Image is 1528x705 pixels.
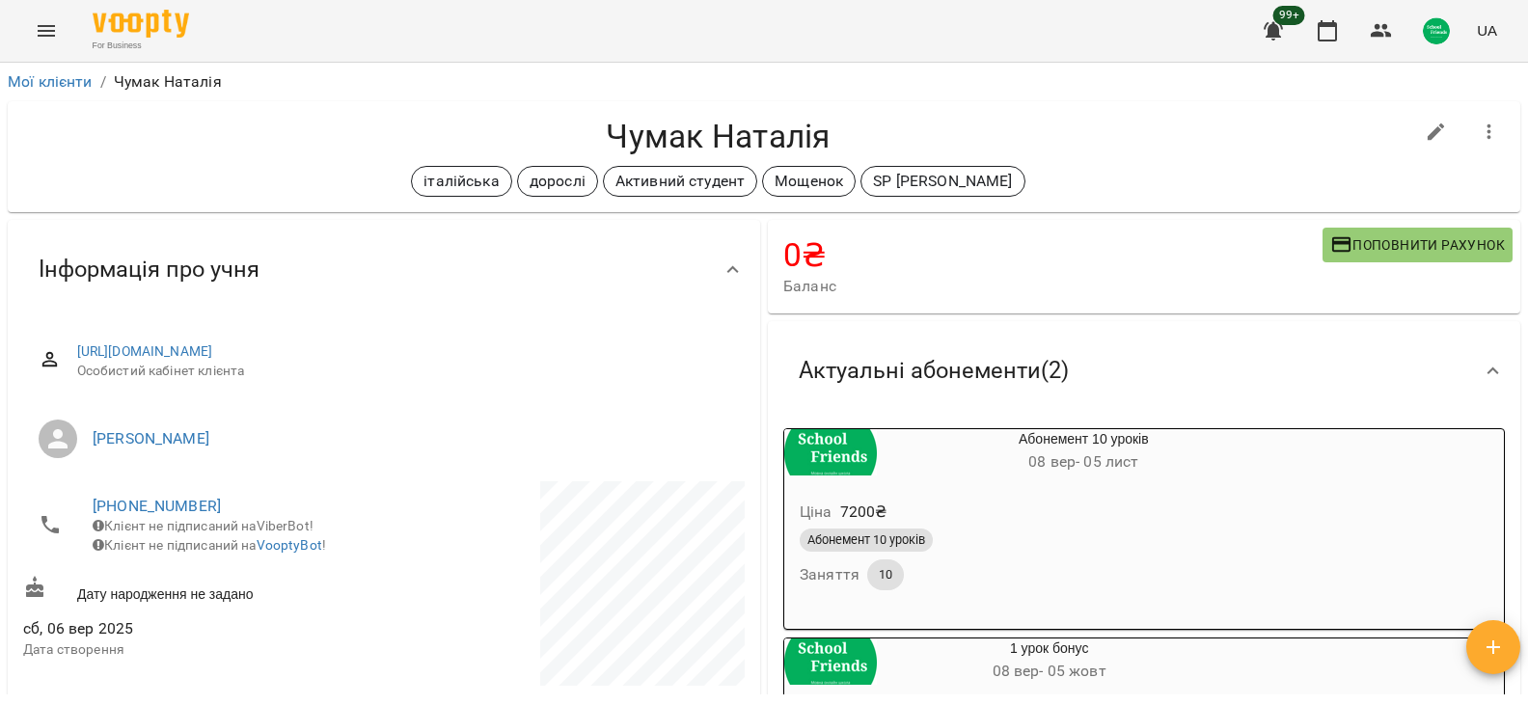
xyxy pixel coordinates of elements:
[840,501,887,524] p: 7200 ₴
[257,537,322,553] a: VooptyBot
[800,499,832,526] h6: Ціна
[860,166,1024,197] div: SP [PERSON_NAME]
[100,70,106,94] li: /
[603,166,757,197] div: Активний студент
[77,343,213,359] a: [URL][DOMAIN_NAME]
[93,40,189,52] span: For Business
[1323,228,1513,262] button: Поповнити рахунок
[517,166,598,197] div: дорослі
[799,356,1069,386] span: Актуальні абонементи ( 2 )
[867,566,904,583] span: 10
[93,518,314,533] span: Клієнт не підписаний на ViberBot!
[93,537,326,553] span: Клієнт не підписаний на !
[93,10,189,38] img: Voopty Logo
[784,638,877,685] div: 1 урок бонус
[530,170,586,193] p: дорослі
[784,429,1291,613] button: Абонемент 10 уроків08 вер- 05 листЦіна7200₴Абонемент 10 уроківЗаняття10
[23,117,1413,156] h4: Чумак Наталія
[19,572,384,608] div: Дату народження не задано
[1330,233,1505,257] span: Поповнити рахунок
[1273,6,1305,25] span: 99+
[800,531,933,549] span: Абонемент 10 уроків
[1028,452,1138,471] span: 08 вер - 05 лист
[93,497,221,515] a: [PHONE_NUMBER]
[411,166,511,197] div: італійська
[1469,13,1505,48] button: UA
[783,235,1323,275] h4: 0 ₴
[762,166,856,197] div: Мощенок
[784,429,877,475] div: Абонемент 10 уроків
[768,321,1520,420] div: Актуальні абонементи(2)
[39,255,259,285] span: Інформація про учня
[77,362,729,381] span: Особистий кабінет клієнта
[8,70,1520,94] nav: breadcrumb
[775,170,843,193] p: Мощенок
[23,8,69,54] button: Menu
[93,429,209,447] a: [PERSON_NAME]
[873,170,1012,193] p: SP [PERSON_NAME]
[1423,17,1450,44] img: 46aec18d8fb3c8be1fcfeaea736b1765.png
[877,638,1221,685] div: 1 урок бонус
[1477,20,1497,41] span: UA
[877,429,1291,475] div: Абонемент 10 уроків
[23,617,380,640] span: сб, 06 вер 2025
[8,72,93,91] a: Мої клієнти
[423,170,499,193] p: італійська
[783,275,1323,298] span: Баланс
[993,662,1106,680] span: 08 вер - 05 жовт
[114,70,222,94] p: Чумак Наталія
[800,561,859,588] h6: Заняття
[615,170,745,193] p: Активний студент
[8,220,760,319] div: Інформація про учня
[23,640,380,660] p: Дата створення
